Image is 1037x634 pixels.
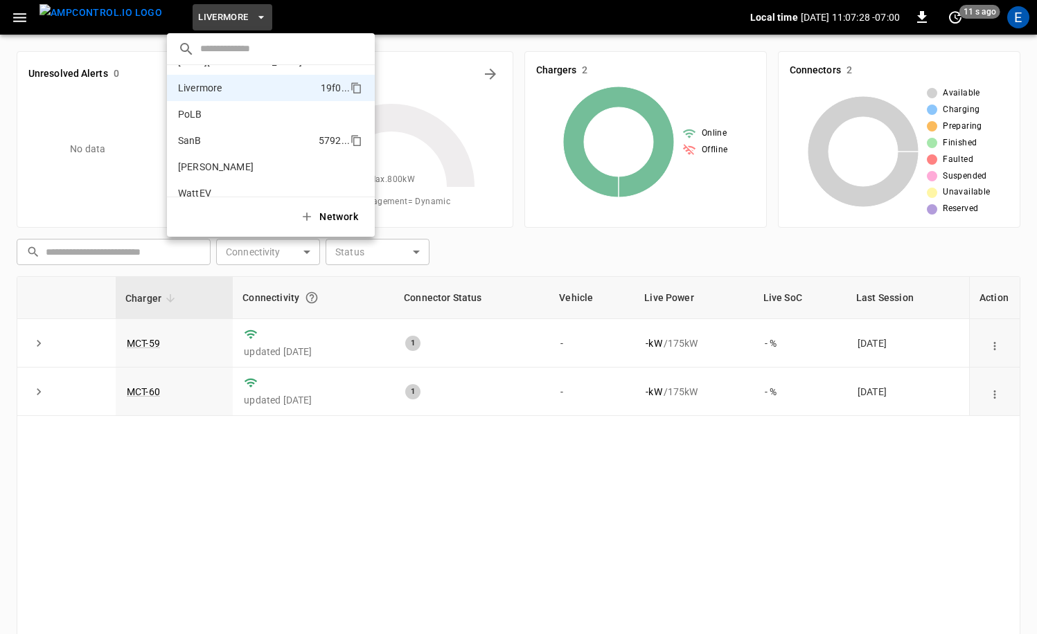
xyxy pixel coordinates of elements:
[178,81,222,95] p: Livermore
[292,203,369,231] button: Network
[178,186,211,200] p: WattEV
[178,134,202,147] p: SanB
[349,80,364,96] div: copy
[178,160,254,174] p: [PERSON_NAME]
[349,132,364,149] div: copy
[178,107,202,121] p: PoLB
